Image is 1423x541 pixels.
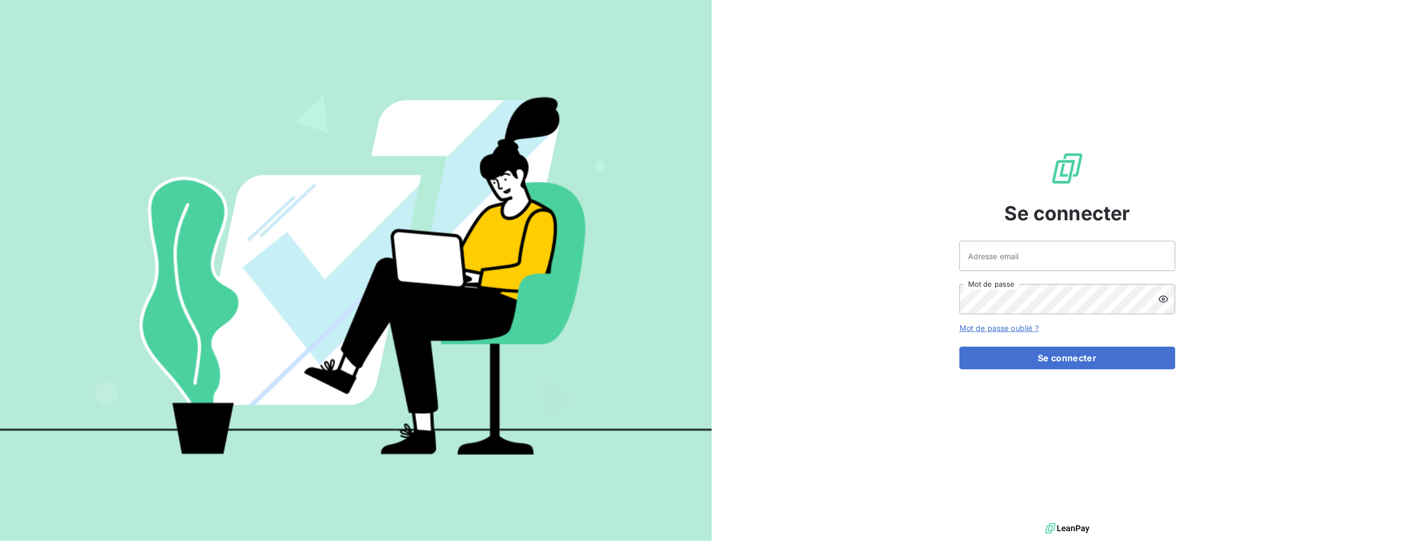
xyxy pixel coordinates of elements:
[959,241,1175,271] input: placeholder
[1045,520,1090,537] img: logo
[959,347,1175,369] button: Se connecter
[1004,199,1131,228] span: Se connecter
[1050,151,1085,186] img: Logo LeanPay
[959,323,1039,333] a: Mot de passe oublié ?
